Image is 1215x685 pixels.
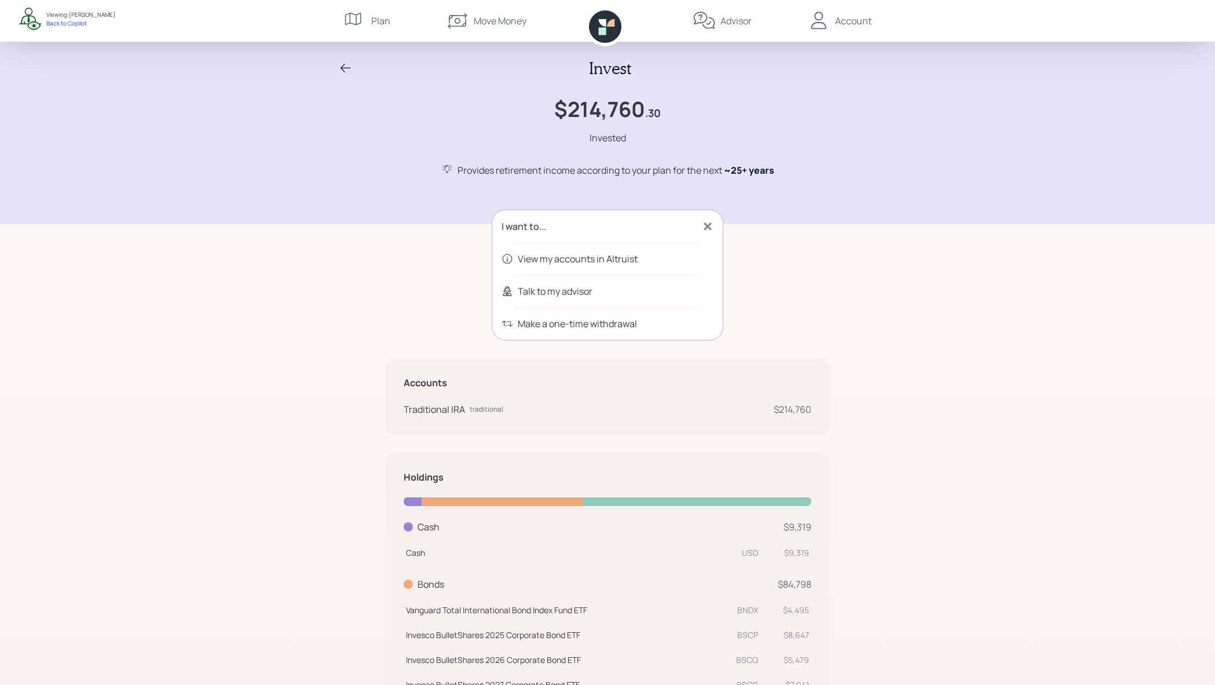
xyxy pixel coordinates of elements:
div: Provides retirement income according to your plan for the next [458,163,774,177]
div: Viewing: [PERSON_NAME] [46,10,115,19]
div: Make a one-time withdrawal [518,317,637,331]
div: I want to... [502,219,546,233]
div: Back to Copilot [46,19,115,27]
div: Plan [371,14,390,28]
div: Invesco BulletShares 2025 Corporate Bond ETF [406,629,729,641]
div: $214,760 [774,402,811,416]
div: Cash [418,520,440,534]
div: $9,319 [784,520,811,534]
div: BNDX [734,604,758,616]
div: Traditional IRA [404,402,465,416]
div: Bonds [418,577,444,591]
div: $5,479 [763,654,809,666]
div: Cash [406,547,729,559]
div: USD [734,547,758,559]
span: ~ 25+ years [724,164,774,177]
h5: Accounts [404,378,811,389]
div: $8,647 [763,629,809,641]
h1: $214,760 [554,97,645,122]
div: View my accounts in Altruist [518,252,638,266]
h2: Invest [589,58,631,78]
div: Invested [590,131,626,145]
h4: .30 [645,107,661,120]
h5: Holdings [404,472,444,483]
div: $9,319 [763,547,809,559]
div: $84,798 [778,577,811,591]
div: Advisor [720,14,752,28]
div: $4,495 [763,604,809,616]
div: Account [835,14,872,28]
div: Vanguard Total International Bond Index Fund ETF [406,604,729,616]
div: Move Money [474,14,526,28]
div: traditional [470,404,503,415]
div: BSCQ [734,654,758,666]
div: BSCP [734,629,758,641]
div: Invesco BulletShares 2026 Corporate Bond ETF [406,654,729,666]
div: Talk to my advisor [518,284,592,298]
